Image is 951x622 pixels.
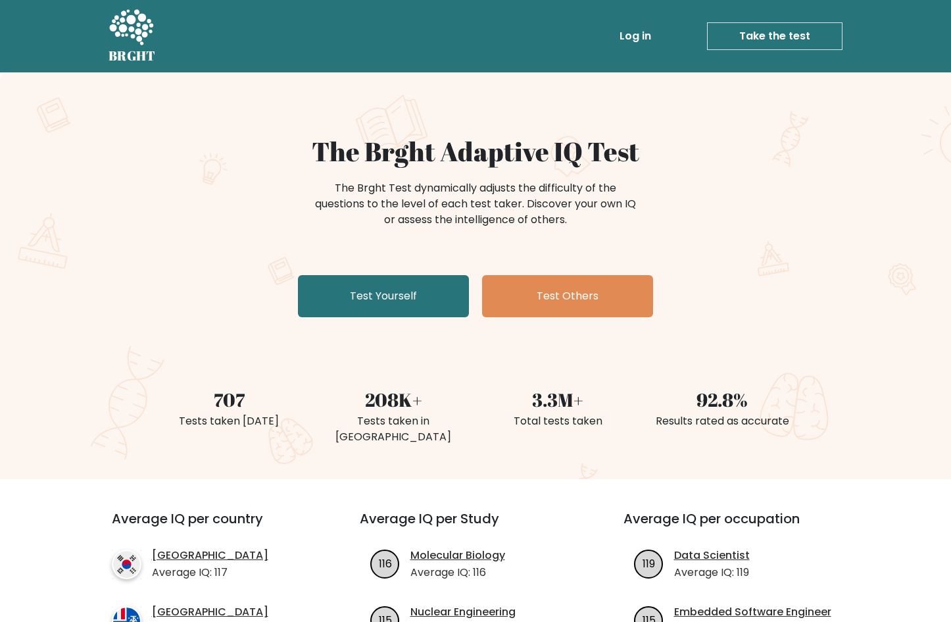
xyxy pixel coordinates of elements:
text: 116 [378,556,391,571]
text: 119 [643,556,655,571]
h3: Average IQ per occupation [623,511,856,542]
a: BRGHT [109,5,156,67]
div: Tests taken in [GEOGRAPHIC_DATA] [319,413,468,445]
div: Total tests taken [483,413,632,429]
a: Nuclear Engineering [410,604,516,620]
div: The Brght Test dynamically adjusts the difficulty of the questions to the level of each test take... [311,180,640,228]
div: Results rated as accurate [648,413,796,429]
p: Average IQ: 117 [152,565,268,581]
h3: Average IQ per country [112,511,312,542]
div: Tests taken [DATE] [155,413,303,429]
div: 208K+ [319,386,468,413]
a: Take the test [707,22,842,50]
a: Test Yourself [298,275,469,317]
h5: BRGHT [109,48,156,64]
img: country [112,550,141,579]
a: Embedded Software Engineer [674,604,831,620]
a: [GEOGRAPHIC_DATA] [152,548,268,563]
a: Data Scientist [674,548,750,563]
div: 3.3M+ [483,386,632,413]
h3: Average IQ per Study [360,511,592,542]
a: [GEOGRAPHIC_DATA] [152,604,268,620]
a: Log in [614,23,656,49]
p: Average IQ: 119 [674,565,750,581]
h1: The Brght Adaptive IQ Test [155,136,796,167]
div: 92.8% [648,386,796,413]
a: Molecular Biology [410,548,505,563]
p: Average IQ: 116 [410,565,505,581]
div: 707 [155,386,303,413]
a: Test Others [482,275,653,317]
